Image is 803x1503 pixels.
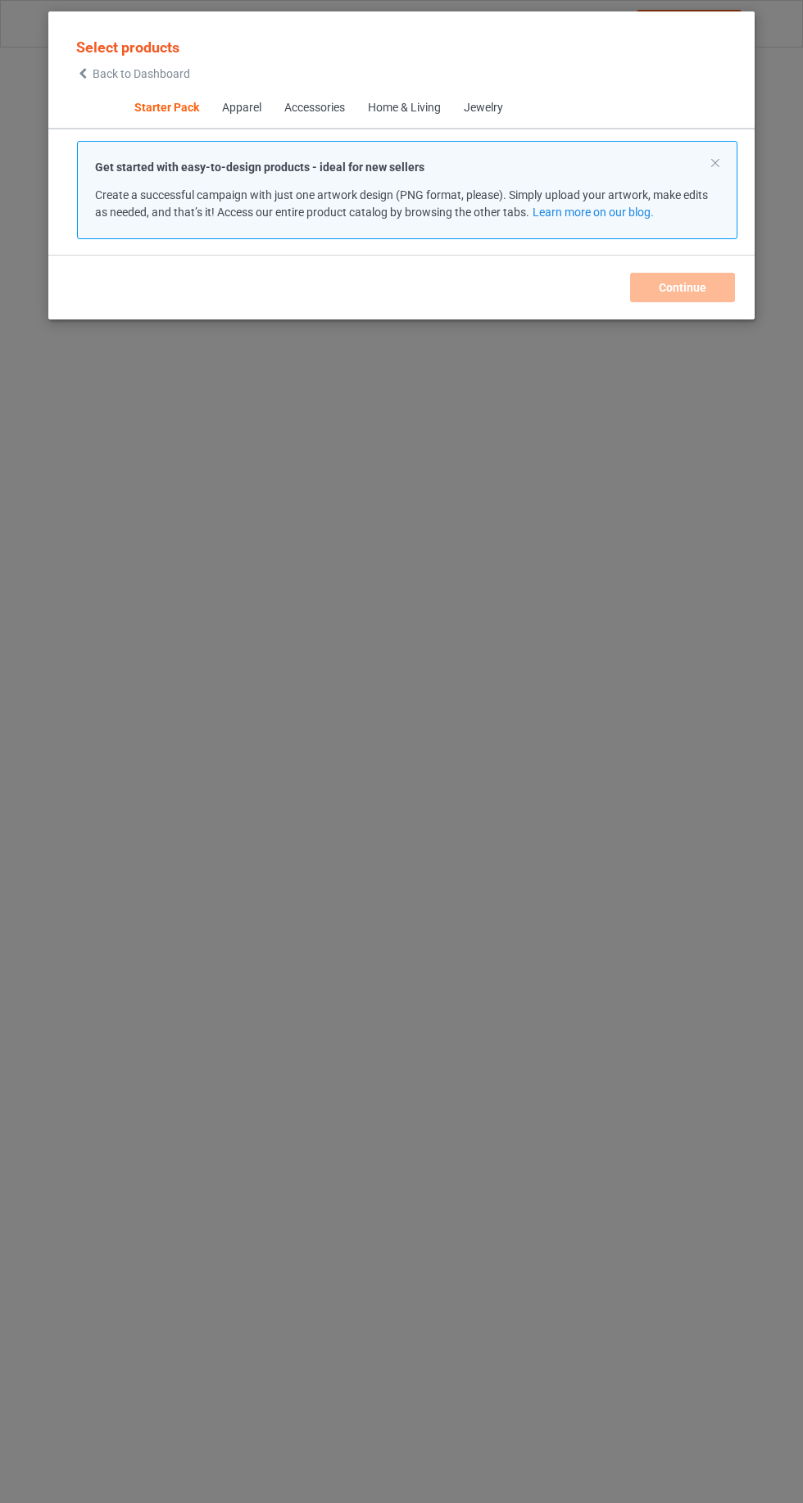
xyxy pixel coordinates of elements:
[463,100,502,116] div: Jewelry
[95,161,424,174] strong: Get started with easy-to-design products - ideal for new sellers
[532,206,653,219] a: Learn more on our blog.
[93,67,190,80] span: Back to Dashboard
[284,100,344,116] div: Accessories
[122,88,210,128] span: Starter Pack
[221,100,261,116] div: Apparel
[95,188,708,219] span: Create a successful campaign with just one artwork design (PNG format, please). Simply upload you...
[76,38,179,56] span: Select products
[367,100,440,116] div: Home & Living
